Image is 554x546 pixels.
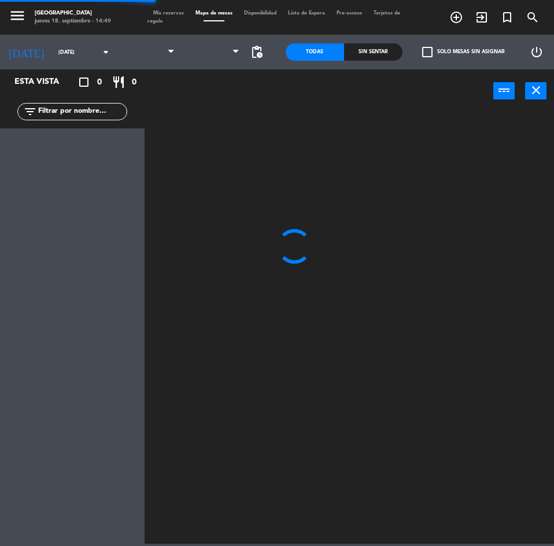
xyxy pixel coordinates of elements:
div: Esta vista [6,75,83,89]
span: Pre-acceso [331,10,368,16]
i: power_input [497,83,511,97]
span: 0 [132,76,136,89]
i: add_circle_outline [449,10,463,24]
button: close [525,82,546,99]
span: 0 [97,76,102,89]
span: Lista de Espera [282,10,331,16]
div: Todas [286,43,344,61]
i: arrow_drop_down [99,45,113,59]
i: close [529,83,543,97]
i: menu [9,7,26,24]
label: Solo mesas sin asignar [422,47,505,57]
span: pending_actions [250,45,264,59]
button: menu [9,7,26,27]
div: Sin sentar [344,43,402,61]
i: exit_to_app [475,10,489,24]
i: restaurant [112,75,125,89]
input: Filtrar por nombre... [37,105,127,118]
span: Mis reservas [147,10,190,16]
i: filter_list [23,105,37,119]
i: power_settings_new [530,45,544,59]
button: power_input [493,82,515,99]
span: Disponibilidad [238,10,282,16]
i: turned_in_not [500,10,514,24]
span: check_box_outline_blank [422,47,433,57]
span: Mapa de mesas [190,10,238,16]
i: crop_square [77,75,91,89]
i: search [526,10,540,24]
div: jueves 18. septiembre - 14:49 [35,17,111,25]
div: [GEOGRAPHIC_DATA] [35,9,111,17]
span: Tarjetas de regalo [147,10,400,24]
